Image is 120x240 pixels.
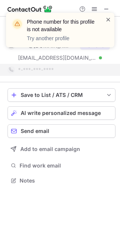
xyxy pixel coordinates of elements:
div: Save to List / ATS / CRM [21,92,102,98]
p: Try another profile [27,35,96,42]
button: AI write personalized message [8,106,115,120]
header: Phone number for this profile is not available [27,18,96,33]
img: ContactOut v5.3.10 [8,5,53,14]
span: Find work email [20,162,112,169]
span: AI write personalized message [21,110,101,116]
button: Send email [8,124,115,138]
span: Notes [20,177,112,184]
button: Add to email campaign [8,142,115,156]
button: Notes [8,175,115,186]
button: save-profile-one-click [8,88,115,102]
span: Send email [21,128,49,134]
img: warning [11,18,23,30]
button: Find work email [8,160,115,171]
span: Add to email campaign [20,146,80,152]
